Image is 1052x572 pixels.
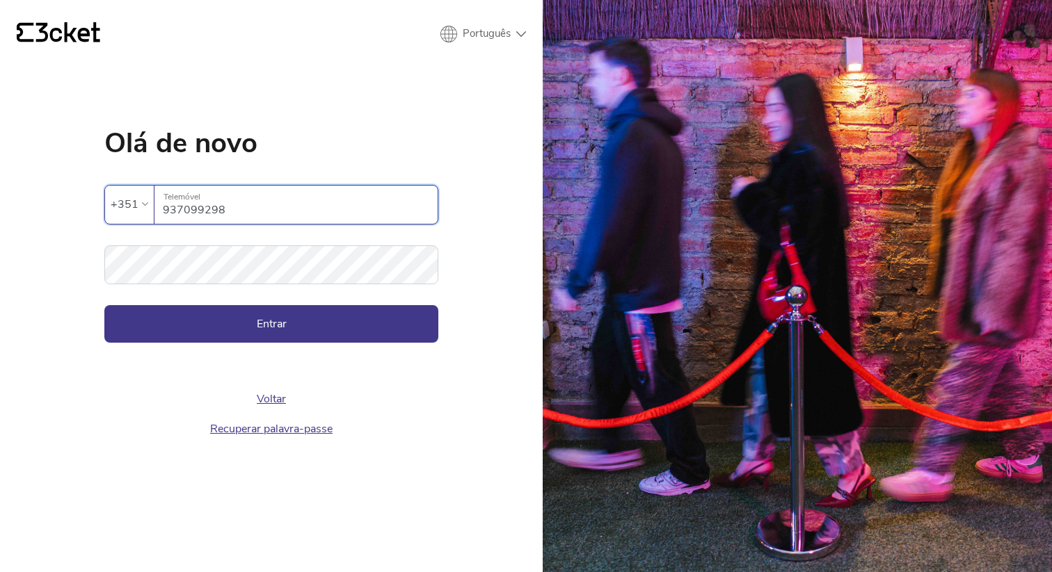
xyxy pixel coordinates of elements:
div: +351 [111,194,138,215]
a: Recuperar palavra-passe [210,421,333,436]
g: {' '} [17,23,33,42]
a: Voltar [257,391,286,407]
label: Telemóvel [154,186,438,209]
label: Palavra-passe [104,245,438,268]
a: {' '} [17,22,100,46]
input: Telemóvel [163,186,438,224]
h1: Olá de novo [104,129,438,157]
button: Entrar [104,305,438,343]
